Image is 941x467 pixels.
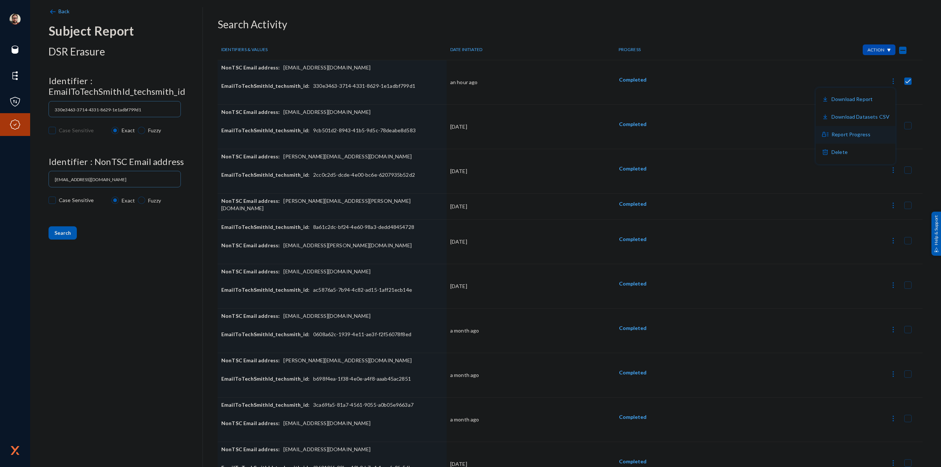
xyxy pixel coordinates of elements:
img: icon-delete.svg [822,149,829,155]
img: icon-download.svg [822,96,829,103]
img: icon-subject-data.svg [822,131,829,138]
img: icon-download.svg [822,114,829,120]
button: Report Progress [816,126,895,144]
button: Download Report [816,91,895,108]
button: Download Datasets CSV [816,108,895,126]
button: Delete [816,144,895,161]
